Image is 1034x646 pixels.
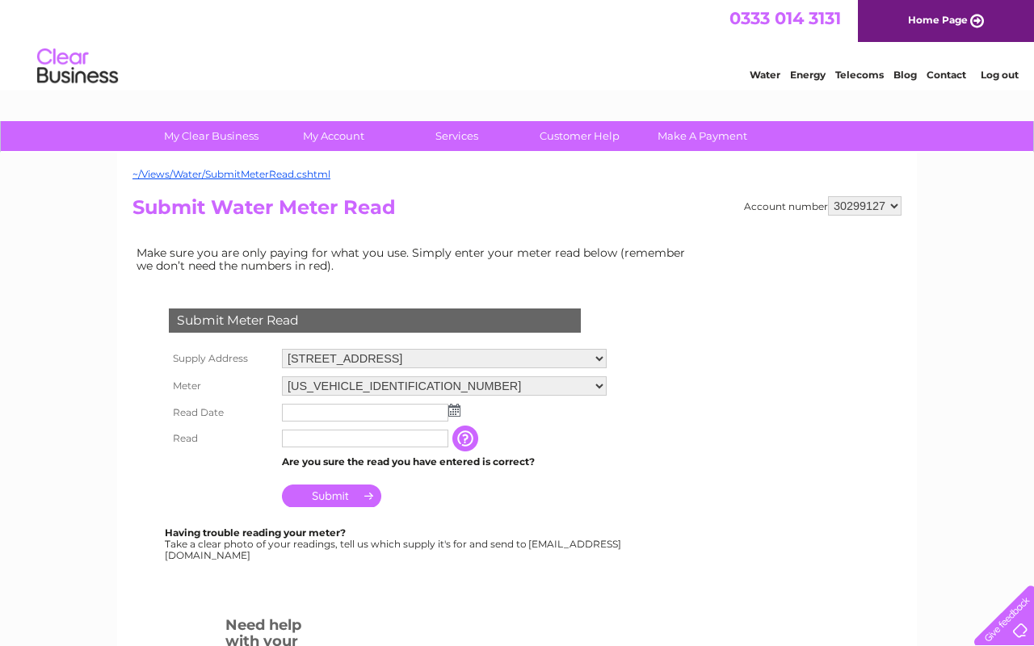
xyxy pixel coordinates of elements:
a: Contact [927,69,966,81]
a: Customer Help [513,121,646,151]
img: ... [448,404,460,417]
img: logo.png [36,42,119,91]
div: Submit Meter Read [169,308,581,333]
input: Information [452,426,481,451]
a: Blog [893,69,917,81]
a: ~/Views/Water/SubmitMeterRead.cshtml [132,168,330,180]
th: Read [165,426,278,451]
div: Account number [744,196,902,216]
a: 0333 014 3131 [729,8,841,28]
a: Water [750,69,780,81]
h2: Submit Water Meter Read [132,196,902,227]
th: Read Date [165,400,278,426]
th: Meter [165,372,278,400]
a: Log out [981,69,1019,81]
a: Make A Payment [636,121,769,151]
td: Are you sure the read you have entered is correct? [278,451,611,472]
div: Take a clear photo of your readings, tell us which supply it's for and send to [EMAIL_ADDRESS][DO... [165,527,624,560]
a: Telecoms [835,69,884,81]
b: Having trouble reading your meter? [165,526,346,539]
td: Make sure you are only paying for what you use. Simply enter your meter read below (remember we d... [132,242,698,276]
div: Clear Business is a trading name of Verastar Limited (registered in [GEOGRAPHIC_DATA] No. 3667643... [137,9,900,78]
a: Services [390,121,523,151]
a: Energy [790,69,826,81]
th: Supply Address [165,345,278,372]
input: Submit [282,484,381,507]
a: My Account [267,121,401,151]
a: My Clear Business [145,121,278,151]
